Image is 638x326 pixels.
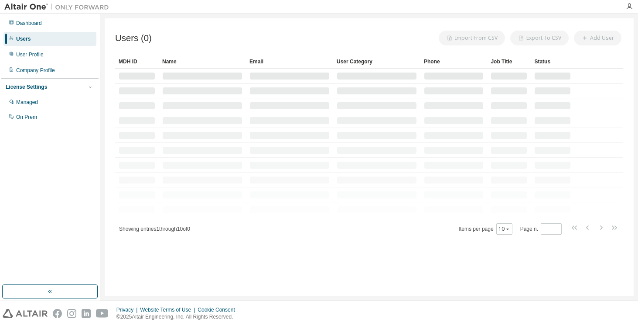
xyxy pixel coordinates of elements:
div: User Category [337,55,417,69]
img: Altair One [4,3,113,11]
div: Name [162,55,242,69]
img: youtube.svg [96,309,109,318]
img: linkedin.svg [82,309,91,318]
div: License Settings [6,83,47,90]
div: Managed [16,99,38,106]
div: On Prem [16,114,37,121]
div: Cookie Consent [198,306,240,313]
div: Dashboard [16,20,42,27]
img: instagram.svg [67,309,76,318]
span: Users (0) [115,33,152,43]
div: Status [534,55,571,69]
button: 10 [498,225,510,232]
button: Export To CSV [510,31,569,45]
span: Showing entries 1 through 10 of 0 [119,226,190,232]
div: Privacy [116,306,140,313]
div: Website Terms of Use [140,306,198,313]
span: Page n. [520,223,562,235]
button: Add User [574,31,621,45]
button: Import From CSV [439,31,505,45]
div: Job Title [491,55,527,69]
div: Phone [424,55,484,69]
div: Users [16,35,31,42]
div: User Profile [16,51,44,58]
span: Items per page [459,223,512,235]
div: Company Profile [16,67,55,74]
img: altair_logo.svg [3,309,48,318]
div: Email [249,55,330,69]
p: © 2025 Altair Engineering, Inc. All Rights Reserved. [116,313,240,321]
div: MDH ID [119,55,155,69]
img: facebook.svg [53,309,62,318]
